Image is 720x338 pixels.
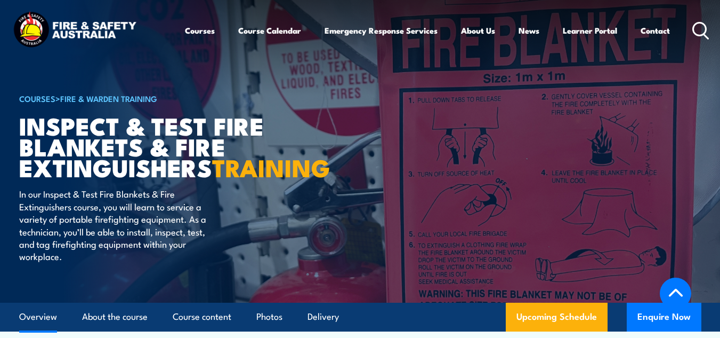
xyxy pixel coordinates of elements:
[19,92,55,104] a: COURSES
[212,148,330,185] strong: TRAINING
[519,18,539,43] a: News
[461,18,495,43] a: About Us
[60,92,157,104] a: Fire & Warden Training
[627,303,701,332] button: Enquire Now
[185,18,215,43] a: Courses
[19,92,282,105] h6: >
[82,303,148,331] a: About the course
[641,18,670,43] a: Contact
[325,18,438,43] a: Emergency Response Services
[19,187,214,262] p: In our Inspect & Test Fire Blankets & Fire Extinguishers course, you will learn to service a vari...
[563,18,617,43] a: Learner Portal
[19,303,57,331] a: Overview
[308,303,339,331] a: Delivery
[19,115,282,177] h1: Inspect & Test Fire Blankets & Fire Extinguishers
[173,303,231,331] a: Course content
[238,18,301,43] a: Course Calendar
[256,303,282,331] a: Photos
[506,303,608,332] a: Upcoming Schedule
